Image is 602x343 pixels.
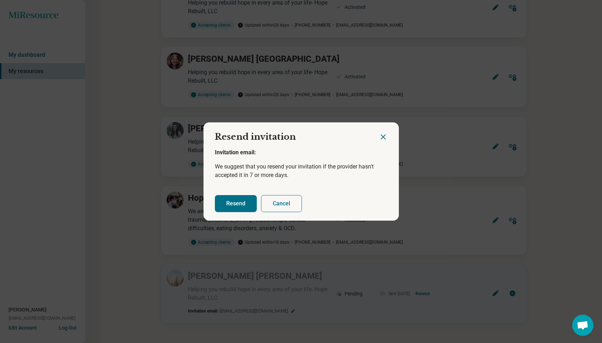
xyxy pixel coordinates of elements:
[379,133,387,141] button: Close dialog
[204,122,379,146] h2: Resend invitation
[215,162,387,179] p: We suggest that you resend your invitation if the provider hasn't accepted it in 7 or more days.
[215,195,257,212] button: Resend
[215,149,256,156] span: Invitation email:
[261,195,302,212] button: Cancel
